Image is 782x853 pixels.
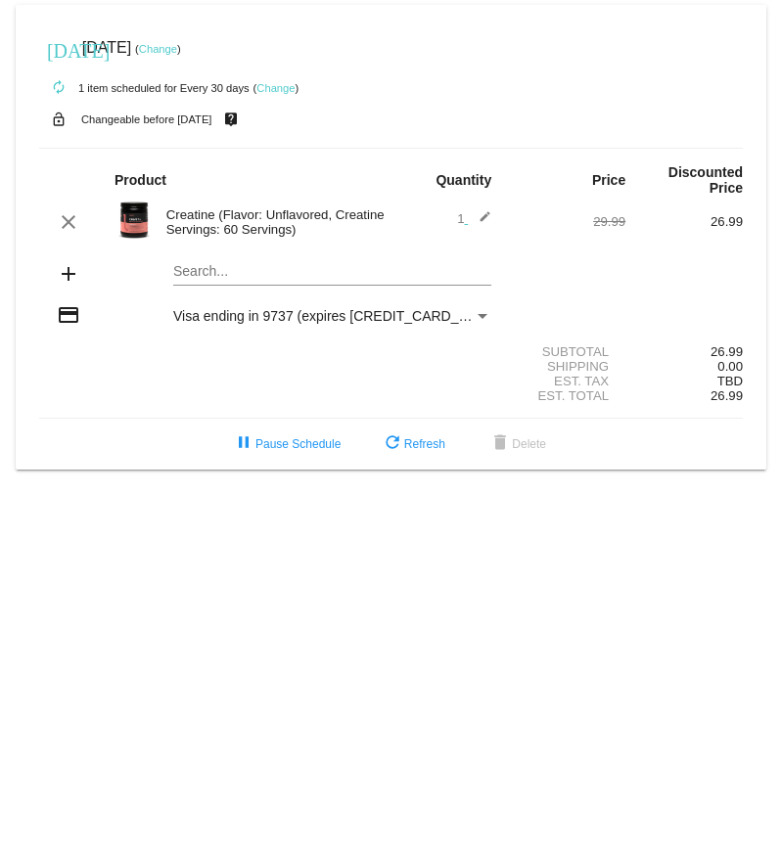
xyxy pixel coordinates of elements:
mat-icon: autorenew [47,76,70,100]
span: Pause Schedule [232,437,341,451]
span: Refresh [381,437,445,451]
mat-icon: [DATE] [47,37,70,61]
strong: Quantity [436,172,491,188]
div: 29.99 [508,214,625,229]
mat-icon: refresh [381,432,404,456]
div: Creatine (Flavor: Unflavored, Creatine Servings: 60 Servings) [157,207,391,237]
mat-icon: clear [57,210,80,234]
small: 1 item scheduled for Every 30 days [39,82,250,94]
button: Delete [473,426,562,462]
mat-icon: pause [232,432,255,456]
div: Subtotal [508,344,625,359]
strong: Product [115,172,166,188]
span: Delete [488,437,546,451]
img: Image-1-Carousel-Creatine-60S-1000x1000-Transp.png [115,201,154,240]
span: Visa ending in 9737 (expires [CREDIT_CARD_DATA]) [173,308,501,324]
mat-icon: live_help [219,107,243,132]
button: Pause Schedule [216,426,356,462]
small: ( ) [253,82,299,94]
a: Change [139,43,177,55]
mat-icon: add [57,262,80,286]
span: 1 [457,211,491,226]
small: Changeable before [DATE] [81,113,212,125]
div: 26.99 [625,214,743,229]
a: Change [256,82,295,94]
span: 0.00 [717,359,743,374]
mat-icon: delete [488,432,512,456]
div: Est. Total [508,388,625,403]
small: ( ) [135,43,181,55]
mat-icon: credit_card [57,303,80,327]
strong: Discounted Price [668,164,743,196]
div: Est. Tax [508,374,625,388]
div: Shipping [508,359,625,374]
mat-icon: edit [468,210,491,234]
div: 26.99 [625,344,743,359]
mat-icon: lock_open [47,107,70,132]
span: TBD [717,374,743,388]
strong: Price [592,172,625,188]
span: 26.99 [711,388,743,403]
mat-select: Payment Method [173,308,491,324]
input: Search... [173,264,491,280]
button: Refresh [365,426,461,462]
